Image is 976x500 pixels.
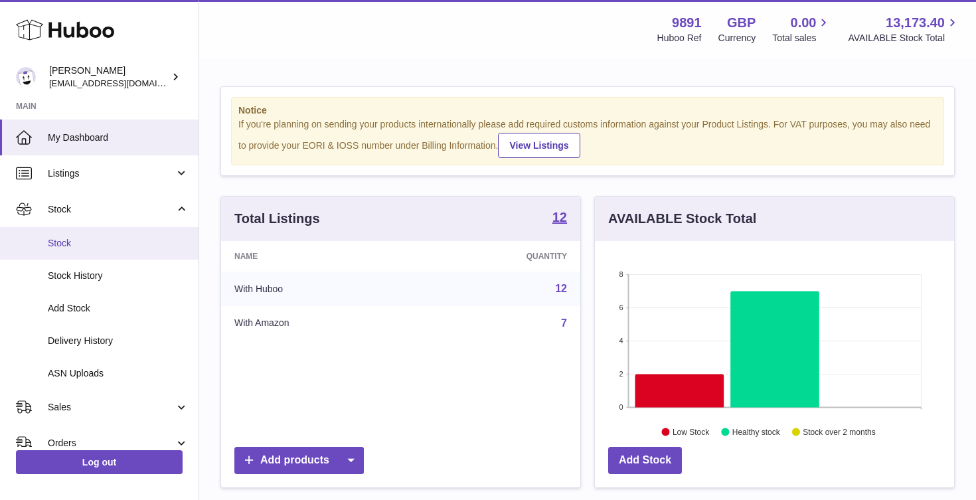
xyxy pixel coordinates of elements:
td: With Huboo [221,272,418,306]
a: 12 [552,210,567,226]
a: 7 [561,317,567,329]
a: Log out [16,450,183,474]
h3: AVAILABLE Stock Total [608,210,756,228]
span: Stock [48,237,189,250]
text: 0 [619,403,623,411]
span: 0.00 [791,14,817,32]
div: Huboo Ref [657,32,702,44]
span: Total sales [772,32,831,44]
a: Add products [234,447,364,474]
strong: 9891 [672,14,702,32]
a: 0.00 Total sales [772,14,831,44]
text: Healthy stock [732,427,781,436]
a: 13,173.40 AVAILABLE Stock Total [848,14,960,44]
span: Stock [48,203,175,216]
strong: 12 [552,210,567,224]
span: Add Stock [48,302,189,315]
img: ro@thebitterclub.co.uk [16,67,36,87]
th: Name [221,241,418,272]
text: 6 [619,303,623,311]
text: 8 [619,270,623,278]
h3: Total Listings [234,210,320,228]
strong: Notice [238,104,937,117]
span: ASN Uploads [48,367,189,380]
span: AVAILABLE Stock Total [848,32,960,44]
th: Quantity [418,241,580,272]
span: 13,173.40 [886,14,945,32]
text: Stock over 2 months [803,427,875,436]
a: 12 [555,283,567,294]
span: Delivery History [48,335,189,347]
span: Stock History [48,270,189,282]
div: If you're planning on sending your products internationally please add required customs informati... [238,118,937,158]
span: Orders [48,437,175,450]
span: My Dashboard [48,131,189,144]
text: 4 [619,337,623,345]
a: Add Stock [608,447,682,474]
span: Sales [48,401,175,414]
div: Currency [718,32,756,44]
a: View Listings [498,133,580,158]
text: 2 [619,370,623,378]
span: [EMAIL_ADDRESS][DOMAIN_NAME] [49,78,195,88]
span: Listings [48,167,175,180]
td: With Amazon [221,306,418,341]
div: [PERSON_NAME] [49,64,169,90]
strong: GBP [727,14,756,32]
text: Low Stock [673,427,710,436]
